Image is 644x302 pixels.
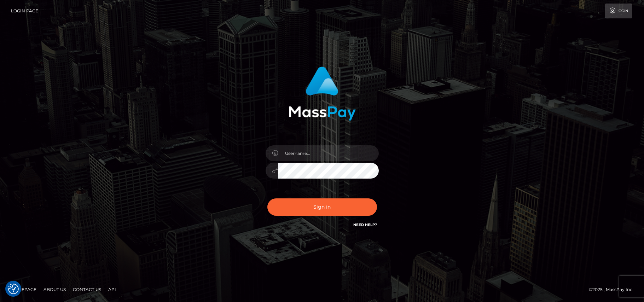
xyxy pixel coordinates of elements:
button: Sign in [267,198,377,216]
button: Consent Preferences [8,284,19,294]
a: Homepage [8,284,39,295]
div: © 2025 , MassPay Inc. [589,286,639,294]
a: Need Help? [353,222,377,227]
a: API [105,284,119,295]
a: Login [605,4,632,18]
input: Username... [278,145,379,161]
img: MassPay Login [289,66,356,121]
a: Contact Us [70,284,104,295]
a: About Us [41,284,69,295]
a: Login Page [11,4,38,18]
img: Revisit consent button [8,284,19,294]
